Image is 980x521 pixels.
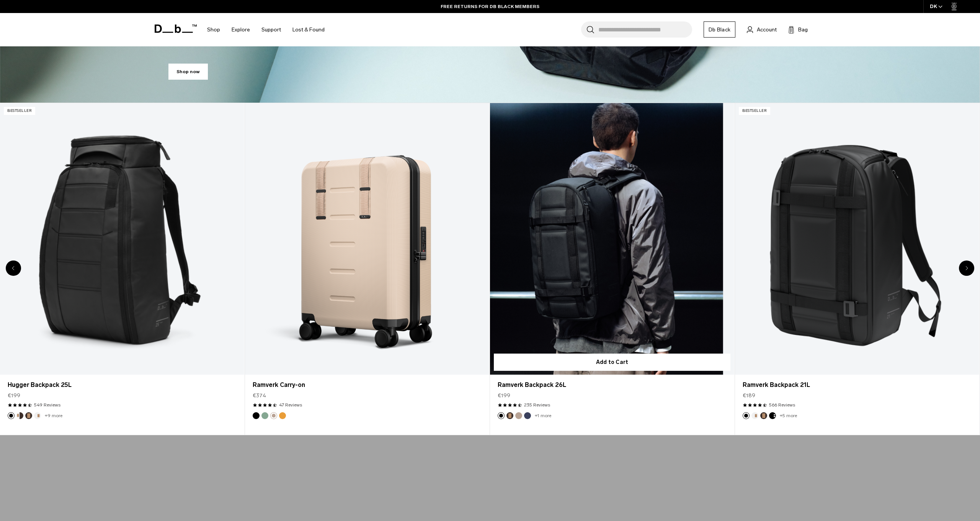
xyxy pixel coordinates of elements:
a: +5 more [780,413,797,418]
div: Next slide [959,260,974,276]
button: Cappuccino [16,412,23,419]
a: Ramverk Carry-on Fogbow Beige [245,103,489,375]
a: 47 reviews [279,401,302,408]
a: Explore [232,16,250,43]
a: Ramverk Backpack 21L [743,380,972,390]
button: Parhelion Orange [279,412,286,419]
button: Espresso [506,412,513,419]
a: 235 reviews [524,401,550,408]
button: Oatmilk [34,412,41,419]
button: Charcoal Grey [769,412,776,419]
span: €199 [8,392,20,400]
span: Account [757,26,777,34]
a: Lost & Found [292,16,325,43]
button: Blue Hour [524,412,531,419]
button: Green Ray [261,412,268,419]
a: Ramverk Carry-on [253,380,482,390]
a: Ramverk Backpack 26L [490,103,734,375]
p: Bestseller [4,107,35,115]
div: 4 / 20 [490,103,735,435]
a: Db Black [704,21,735,38]
button: Black Out [253,412,260,419]
a: Account [747,25,777,34]
div: 3 / 20 [245,103,490,435]
button: Black Out [498,412,505,419]
a: +1 more [535,413,551,418]
a: Ramverk Backpack 26L [498,380,727,390]
a: +9 more [45,413,62,418]
button: Oatmilk [751,412,758,419]
a: 566 reviews [769,401,795,408]
a: Hugger Backpack 25L [8,380,237,390]
span: €189 [743,392,755,400]
button: Espresso [25,412,32,419]
a: Ramverk Backpack 21L [735,103,979,375]
a: FREE RETURNS FOR DB BLACK MEMBERS [441,3,539,10]
a: Shop now [168,64,208,80]
a: Support [261,16,281,43]
span: €374 [253,392,266,400]
nav: Main Navigation [201,13,330,46]
button: Black Out [743,412,750,419]
div: Previous slide [6,260,21,276]
a: Shop [207,16,220,43]
span: Bag [798,26,808,34]
button: Bag [788,25,808,34]
span: €199 [498,392,510,400]
button: Espresso [760,412,767,419]
button: Add to Cart [494,354,730,371]
div: 5 / 20 [735,103,980,435]
p: Bestseller [739,107,770,115]
button: Black Out [8,412,15,419]
button: Fogbow Beige [515,412,522,419]
button: Fogbow Beige [270,412,277,419]
a: 549 reviews [34,401,60,408]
